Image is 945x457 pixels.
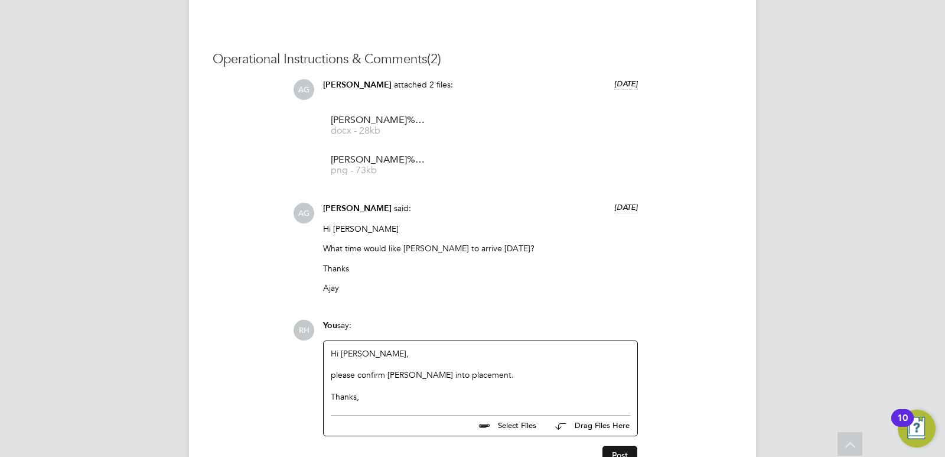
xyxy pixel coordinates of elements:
span: [DATE] [614,79,638,89]
span: png - 73kb [331,166,425,175]
p: What time would like [PERSON_NAME] to arrive [DATE]? [323,243,638,254]
div: 10 [897,418,908,433]
button: Drag Files Here [546,414,630,439]
span: said: [394,203,411,213]
div: Thanks, [331,391,630,402]
div: Hi [PERSON_NAME], [331,348,630,402]
span: AG [294,79,314,100]
span: docx - 28kb [331,127,425,135]
button: Open Resource Center, 10 new notifications [898,410,936,448]
span: attached 2 files: [394,79,453,90]
div: say: [323,320,638,341]
span: [PERSON_NAME]%20Gaur%20NCC%20vetting%20form [331,116,425,125]
p: Hi [PERSON_NAME] [323,223,638,234]
span: [DATE] [614,202,638,212]
div: please confirm [PERSON_NAME] into placement. [331,370,630,380]
span: You [323,320,337,330]
span: (2) [427,51,441,67]
span: [PERSON_NAME]%20DBS%20 [331,155,425,164]
span: AG [294,203,314,223]
p: Thanks [323,263,638,274]
span: RH [294,320,314,341]
p: Ajay [323,283,638,293]
a: [PERSON_NAME]%20Gaur%20NCC%20vetting%20form docx - 28kb [331,116,425,135]
a: [PERSON_NAME]%20DBS%20 png - 73kb [331,155,425,175]
span: [PERSON_NAME] [323,80,392,90]
span: [PERSON_NAME] [323,203,392,213]
h3: Operational Instructions & Comments [213,51,732,68]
